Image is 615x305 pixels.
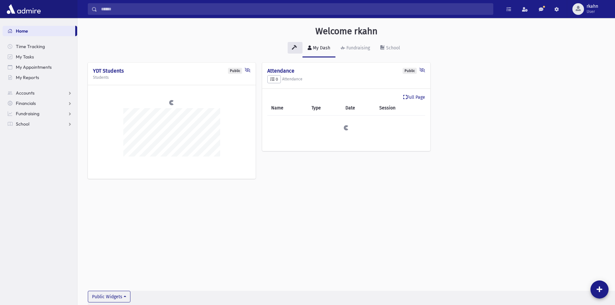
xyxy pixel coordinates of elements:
a: Accounts [3,88,77,98]
th: Date [342,101,375,116]
span: School [16,121,29,127]
a: Fundraising [335,39,375,57]
a: My Tasks [3,52,77,62]
a: School [375,39,405,57]
a: My Reports [3,72,77,83]
a: School [3,119,77,129]
span: Accounts [16,90,35,96]
a: Home [3,26,75,36]
a: Financials [3,98,77,108]
th: Name [267,101,307,116]
div: My Dash [312,45,330,51]
th: Session [375,101,425,116]
div: Fundraising [345,45,370,51]
h5: Attendance [267,75,425,84]
h3: Welcome rkahn [315,26,377,37]
span: rkahn [587,4,598,9]
div: Public [403,68,417,74]
span: 0 [270,77,278,82]
a: Time Tracking [3,41,77,52]
span: My Appointments [16,64,52,70]
span: Fundraising [16,111,39,117]
img: AdmirePro [5,3,42,15]
div: School [385,45,400,51]
button: Public Widgets [88,291,130,302]
h4: Attendance [267,68,425,74]
input: Search [97,3,493,15]
span: Financials [16,100,36,106]
span: User [587,9,598,14]
div: Public [228,68,242,74]
th: Type [308,101,342,116]
a: Full Page [403,94,425,101]
a: Fundraising [3,108,77,119]
span: Home [16,28,28,34]
h5: Students [93,75,251,80]
a: My Dash [302,39,335,57]
button: 0 [267,75,281,84]
a: My Appointments [3,62,77,72]
span: My Reports [16,75,39,80]
h4: YDT Students [93,68,251,74]
span: Time Tracking [16,44,45,49]
span: My Tasks [16,54,34,60]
